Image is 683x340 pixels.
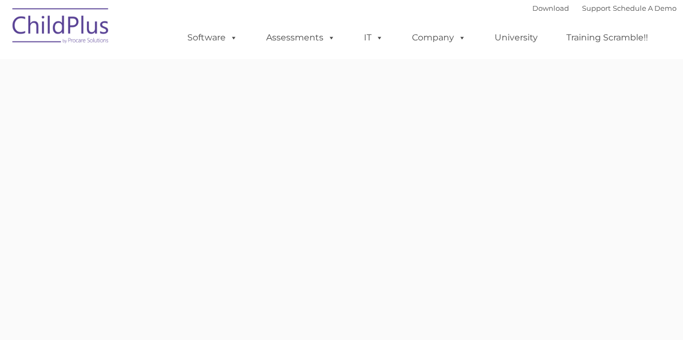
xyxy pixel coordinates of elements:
[353,27,394,48] a: IT
[401,27,477,48] a: Company
[532,4,677,12] font: |
[532,4,569,12] a: Download
[484,27,549,48] a: University
[613,4,677,12] a: Schedule A Demo
[556,27,659,48] a: Training Scramble!!
[255,27,346,48] a: Assessments
[177,27,248,48] a: Software
[7,1,115,54] img: ChildPlus by Procare Solutions
[582,4,611,12] a: Support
